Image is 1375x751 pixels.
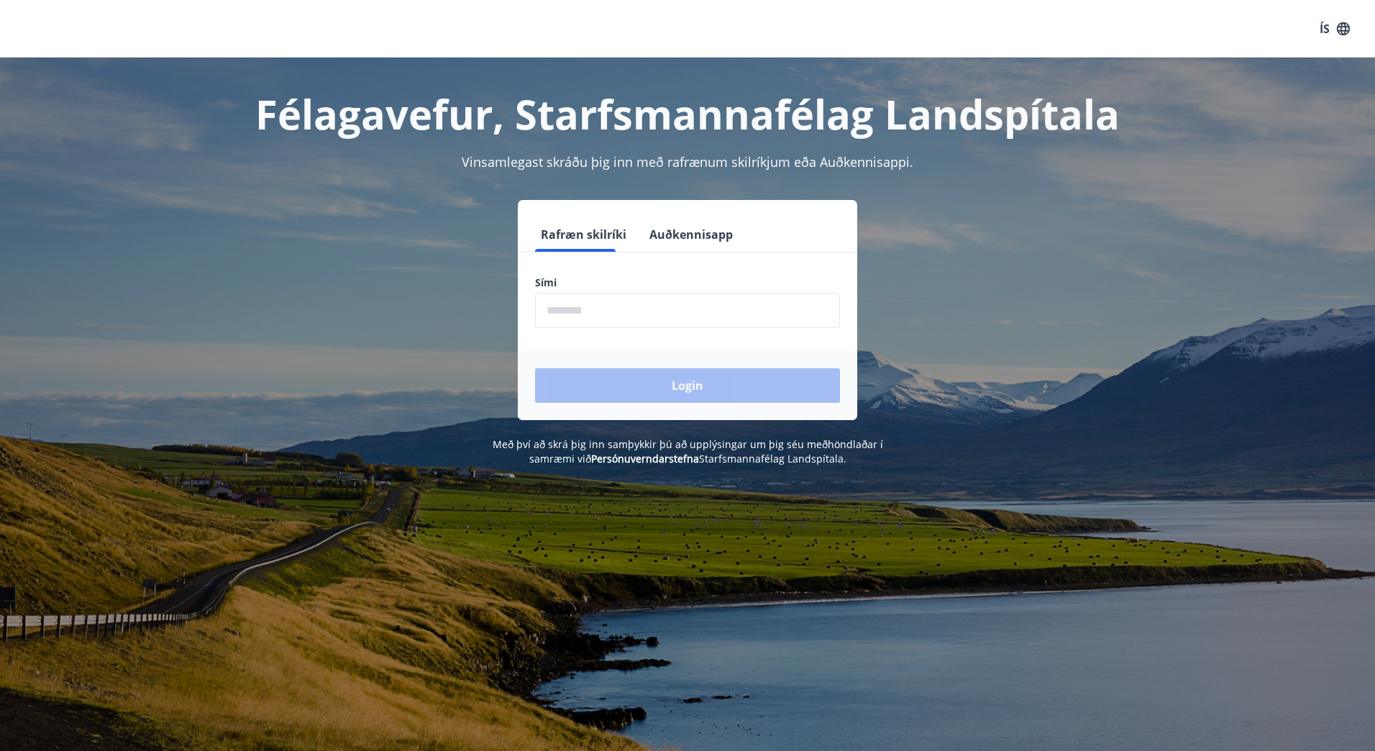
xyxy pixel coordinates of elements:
span: Vinsamlegast skráðu þig inn með rafrænum skilríkjum eða Auðkennisappi. [462,153,913,170]
button: Rafræn skilríki [535,217,632,252]
h1: Félagavefur, Starfsmannafélag Landspítala [187,86,1188,141]
button: Auðkennisapp [644,217,739,252]
a: Persónuverndarstefna [591,452,699,465]
label: Sími [535,276,840,290]
span: Með því að skrá þig inn samþykkir þú að upplýsingar um þig séu meðhöndlaðar í samræmi við Starfsm... [493,437,883,465]
button: ÍS [1312,16,1358,42]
